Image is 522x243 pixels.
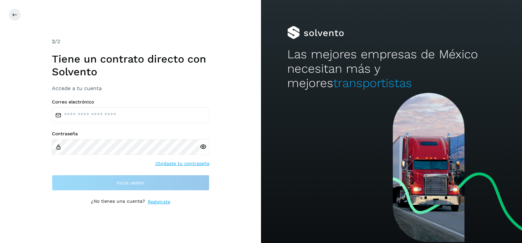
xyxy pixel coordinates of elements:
a: Olvidaste tu contraseña [155,160,209,167]
label: Contraseña [52,131,209,137]
button: Inicia sesión [52,175,209,191]
label: Correo electrónico [52,99,209,105]
p: ¿No tienes una cuenta? [91,198,145,205]
span: Inicia sesión [117,180,144,185]
h3: Accede a tu cuenta [52,85,209,91]
h1: Tiene un contrato directo con Solvento [52,53,209,78]
span: 2 [52,38,55,45]
div: /2 [52,38,209,46]
a: Regístrate [148,198,170,205]
span: transportistas [333,76,412,90]
h2: Las mejores empresas de México necesitan más y mejores [287,47,496,91]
